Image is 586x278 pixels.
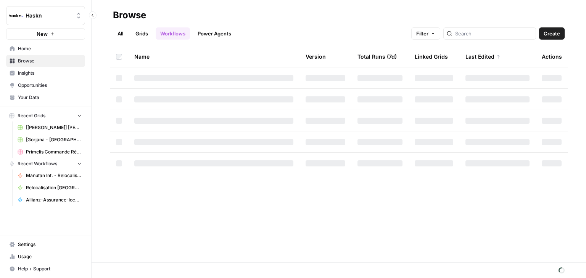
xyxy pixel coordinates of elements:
span: [[PERSON_NAME]] [PERSON_NAME] & [PERSON_NAME] LB Test Grid (2) [26,124,82,131]
a: Power Agents [193,27,236,40]
span: Help + Support [18,265,82,272]
div: Last Edited [465,46,501,67]
span: Recent Workflows [18,160,57,167]
button: Create [539,27,565,40]
a: Grids [131,27,153,40]
div: Total Runs (7d) [357,46,397,67]
a: Browse [6,55,85,67]
button: Recent Grids [6,110,85,121]
span: [Gorjana - [GEOGRAPHIC_DATA]] - Linkbuilding Articles - 800 - 1000 words + images Grid [26,136,82,143]
span: Create [544,30,560,37]
a: Usage [6,251,85,263]
a: Home [6,43,85,55]
span: Home [18,45,82,52]
span: Relocalisation [GEOGRAPHIC_DATA] [26,184,82,191]
a: All [113,27,128,40]
span: Filter [416,30,428,37]
span: Settings [18,241,82,248]
span: Opportunities [18,82,82,89]
div: Linked Grids [415,46,448,67]
a: Your Data [6,91,85,104]
span: New [37,30,48,38]
button: Help + Support [6,263,85,275]
span: Usage [18,253,82,260]
button: Filter [411,27,440,40]
span: Haskn [26,12,72,19]
img: Haskn Logo [9,9,23,22]
div: Browse [113,9,146,21]
a: Settings [6,238,85,251]
a: [Gorjana - [GEOGRAPHIC_DATA]] - Linkbuilding Articles - 800 - 1000 words + images Grid [14,134,85,146]
a: Relocalisation [GEOGRAPHIC_DATA] [14,182,85,194]
a: [[PERSON_NAME]] [PERSON_NAME] & [PERSON_NAME] LB Test Grid (2) [14,121,85,134]
button: New [6,28,85,40]
div: Name [134,46,293,67]
button: Workspace: Haskn [6,6,85,25]
a: Opportunities [6,79,85,91]
a: Insights [6,67,85,79]
span: Your Data [18,94,82,101]
span: Allianz-Assurance-local v2 [26,197,82,203]
span: Insights [18,70,82,77]
button: Recent Workflows [6,158,85,169]
a: Allianz-Assurance-local v2 [14,194,85,206]
a: Manutan Int. - Relocalisation kit SEO [14,169,85,182]
a: Primelis Commande Rédaction Netlinking (2).csv [14,146,85,158]
a: Workflows [156,27,190,40]
input: Search [455,30,533,37]
span: Manutan Int. - Relocalisation kit SEO [26,172,82,179]
div: Version [306,46,326,67]
span: Recent Grids [18,112,45,119]
span: Browse [18,58,82,64]
div: Actions [542,46,562,67]
span: Primelis Commande Rédaction Netlinking (2).csv [26,149,82,155]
